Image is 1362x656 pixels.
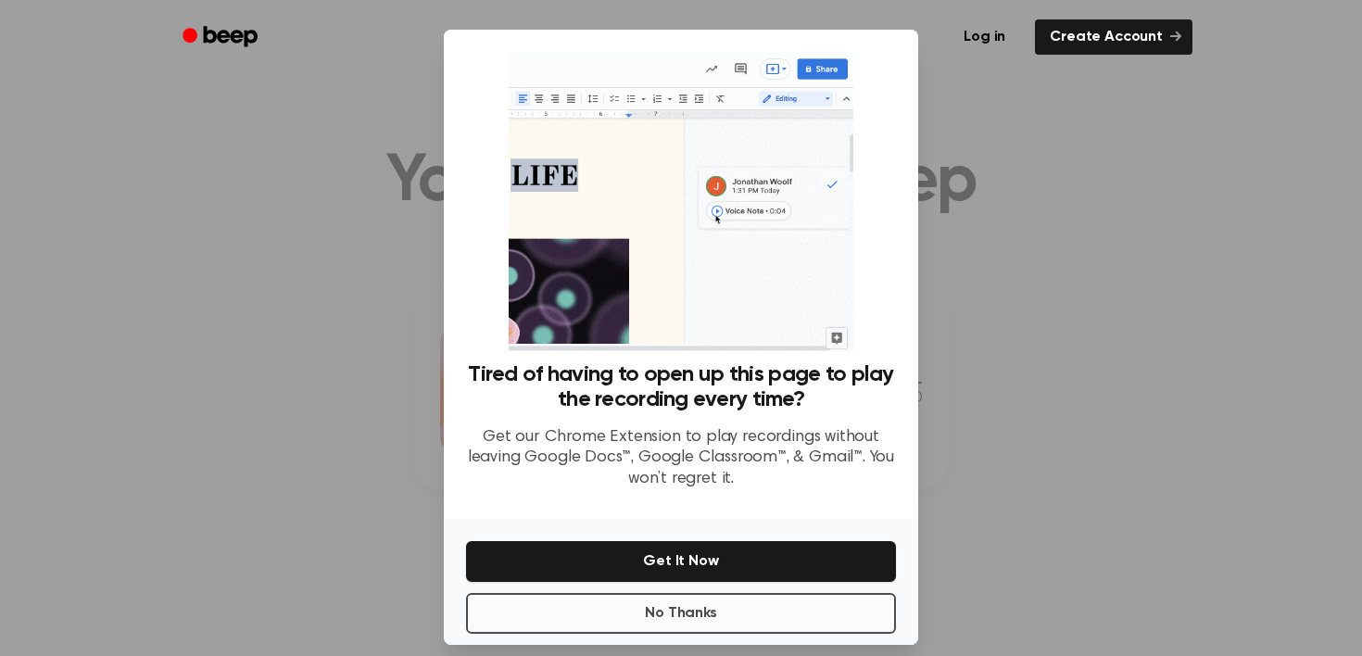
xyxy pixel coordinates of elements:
[945,16,1024,58] a: Log in
[466,541,896,582] button: Get It Now
[509,52,852,351] img: Beep extension in action
[170,19,274,56] a: Beep
[466,427,896,490] p: Get our Chrome Extension to play recordings without leaving Google Docs™, Google Classroom™, & Gm...
[1035,19,1192,55] a: Create Account
[466,593,896,634] button: No Thanks
[466,362,896,412] h3: Tired of having to open up this page to play the recording every time?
